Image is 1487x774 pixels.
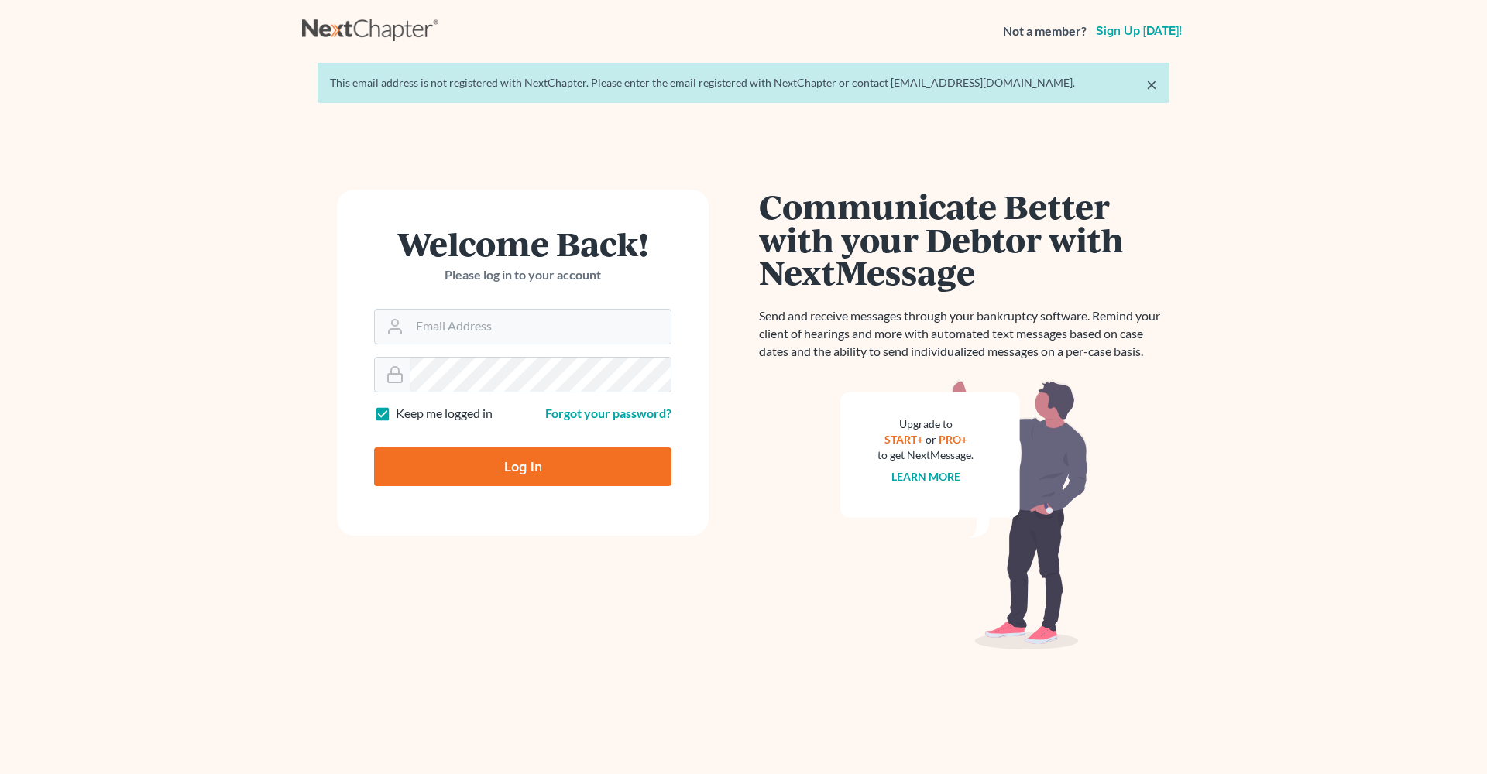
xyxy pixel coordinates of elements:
[759,307,1169,361] p: Send and receive messages through your bankruptcy software. Remind your client of hearings and mo...
[374,266,671,284] p: Please log in to your account
[410,310,671,344] input: Email Address
[877,447,974,463] div: to get NextMessage.
[926,433,936,446] span: or
[1093,25,1185,37] a: Sign up [DATE]!
[374,227,671,260] h1: Welcome Back!
[396,405,493,423] label: Keep me logged in
[884,433,923,446] a: START+
[877,416,974,432] div: Upgrade to
[759,190,1169,289] h1: Communicate Better with your Debtor with NextMessage
[939,433,967,446] a: PRO+
[891,470,960,483] a: Learn more
[1003,22,1087,40] strong: Not a member?
[840,379,1088,650] img: nextmessage_bg-59042aed3d76b12b5cd301f8e5b87938c9018125f34e5fa2b7a6b67550977c72.svg
[545,406,671,420] a: Forgot your password?
[330,75,1157,91] div: This email address is not registered with NextChapter. Please enter the email registered with Nex...
[374,447,671,486] input: Log In
[1146,75,1157,94] a: ×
